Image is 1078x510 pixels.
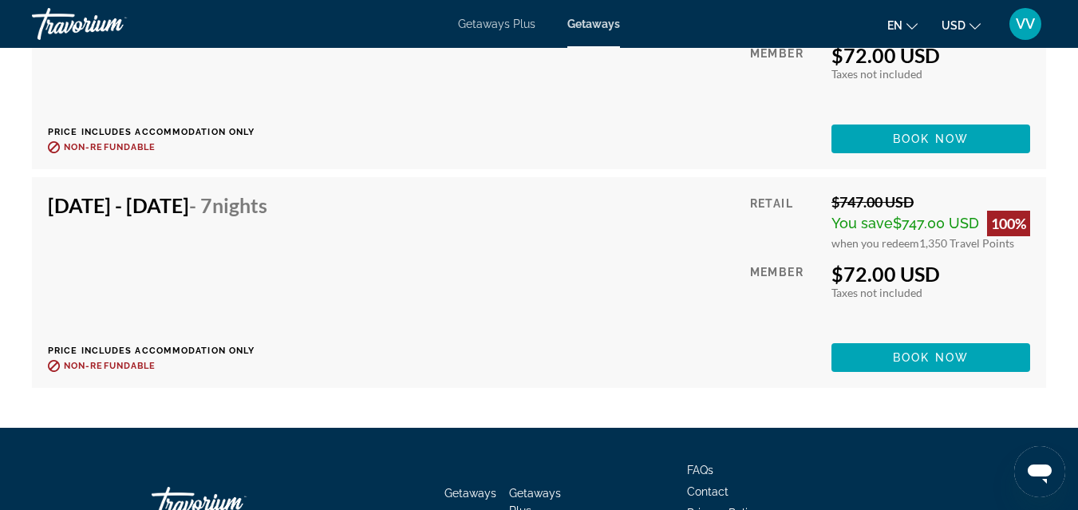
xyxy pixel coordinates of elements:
[887,19,902,32] span: en
[1016,16,1035,32] span: VV
[64,361,156,371] span: Non-refundable
[1005,7,1046,41] button: User Menu
[1014,446,1065,497] iframe: Button to launch messaging window
[687,464,713,476] a: FAQs
[831,215,893,231] span: You save
[831,125,1030,153] button: Book now
[893,132,969,145] span: Book now
[189,193,267,217] span: - 7
[893,215,979,231] span: $747.00 USD
[32,3,192,45] a: Travorium
[750,193,819,250] div: Retail
[919,236,1014,250] span: 1,350 Travel Points
[831,236,919,250] span: when you redeem
[942,14,981,37] button: Change currency
[458,18,535,30] a: Getaways Plus
[750,262,819,331] div: Member
[212,193,267,217] span: Nights
[64,142,156,152] span: Non-refundable
[831,343,1030,372] button: Book now
[567,18,620,30] a: Getaways
[444,487,496,500] a: Getaways
[48,127,279,137] p: Price includes accommodation only
[750,43,819,113] div: Member
[831,262,1030,286] div: $72.00 USD
[887,14,918,37] button: Change language
[893,351,969,364] span: Book now
[831,286,922,299] span: Taxes not included
[831,193,1030,211] div: $747.00 USD
[687,485,729,498] a: Contact
[831,67,922,81] span: Taxes not included
[987,211,1030,236] div: 100%
[831,43,1030,67] div: $72.00 USD
[942,19,965,32] span: USD
[48,346,279,356] p: Price includes accommodation only
[48,193,267,217] h4: [DATE] - [DATE]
